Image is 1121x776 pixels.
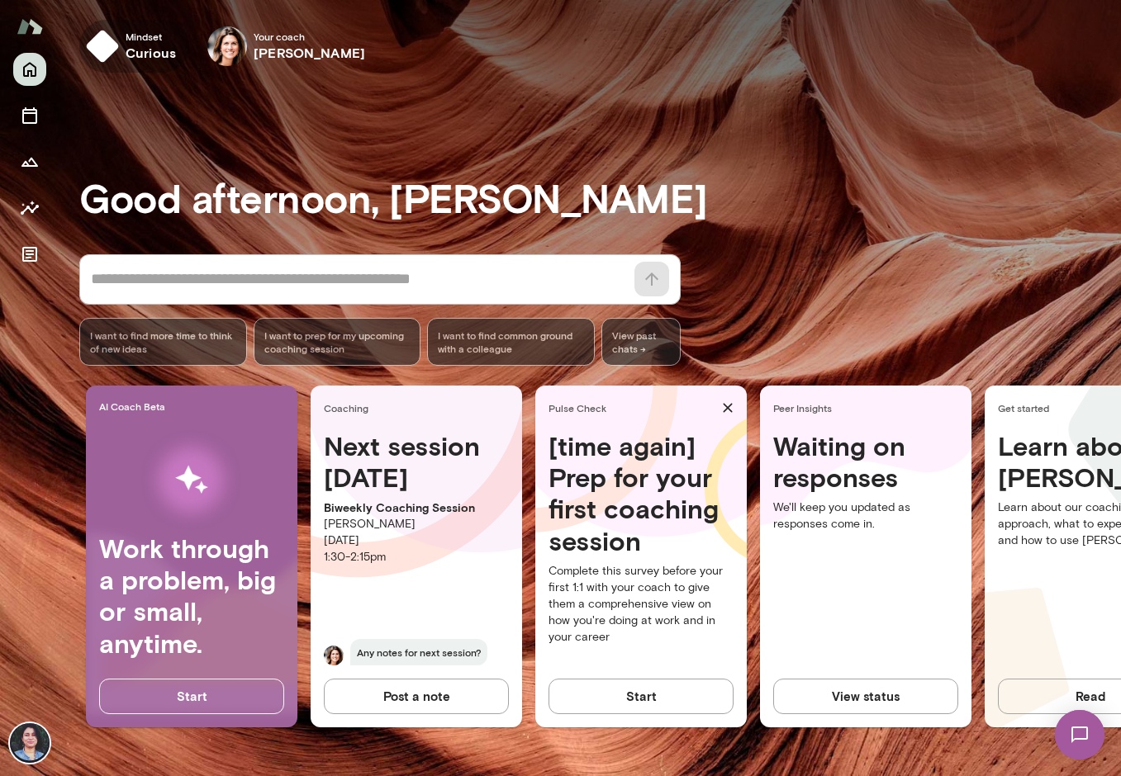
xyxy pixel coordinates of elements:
[549,679,734,713] button: Start
[324,532,509,549] p: [DATE]
[324,499,509,516] p: Biweekly Coaching Session
[601,318,681,366] span: View past chats ->
[99,532,284,660] h4: Work through a problem, big or small, anytime.
[13,192,46,225] button: Insights
[79,318,247,366] div: I want to find more time to think of new ideas
[549,563,734,646] p: Complete this survey before your first 1:1 with your coach to give them a comprehensive view on h...
[86,30,119,63] img: mindset
[13,145,46,178] button: Growth Plan
[549,430,734,557] h4: [time again] Prep for your first coaching session
[99,400,291,413] span: AI Coach Beta
[324,679,509,713] button: Post a note
[90,329,236,355] span: I want to find more time to think of new ideas
[99,679,284,713] button: Start
[79,20,189,73] button: Mindsetcurious
[427,318,595,366] div: I want to find common ground with a colleague
[264,329,411,355] span: I want to prep for my upcoming coaching session
[350,639,487,665] span: Any notes for next session?
[118,428,265,532] img: AI Workflows
[13,238,46,271] button: Documents
[773,401,965,414] span: Peer Insights
[773,499,958,532] p: We'll keep you updated as responses come in.
[13,53,46,86] button: Home
[79,174,1121,220] h3: Good afternoon, [PERSON_NAME]
[13,99,46,132] button: Sessions
[324,401,515,414] span: Coaching
[196,20,377,73] div: Gwen ThrockmortonYour coach[PERSON_NAME]
[438,329,584,355] span: I want to find common ground with a colleague
[10,723,50,763] img: Lorena Morel Diaz
[254,30,365,43] span: Your coach
[126,43,176,63] h6: curious
[254,318,421,366] div: I want to prep for my upcoming coaching session
[324,646,344,665] img: Gwen
[324,516,509,532] p: [PERSON_NAME]
[773,679,958,713] button: View status
[773,430,958,494] h4: Waiting on responses
[207,26,247,66] img: Gwen Throckmorton
[549,401,715,414] span: Pulse Check
[126,30,176,43] span: Mindset
[324,430,509,494] h4: Next session [DATE]
[17,11,43,42] img: Mento
[254,43,365,63] h6: [PERSON_NAME]
[324,549,509,565] p: 1:30 - 2:15pm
